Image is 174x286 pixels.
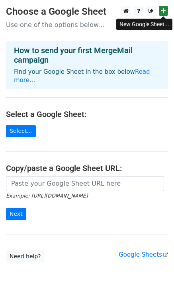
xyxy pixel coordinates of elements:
a: Read more... [14,68,150,84]
h4: How to send your first MergeMail campaign [14,46,160,65]
a: Need help? [6,250,45,263]
input: Paste your Google Sheet URL here [6,176,164,191]
p: Use one of the options below... [6,21,168,29]
input: Next [6,208,26,220]
small: Example: [URL][DOMAIN_NAME] [6,193,88,199]
h4: Select a Google Sheet: [6,109,168,119]
h4: Copy/paste a Google Sheet URL: [6,163,168,173]
a: Select... [6,125,36,137]
a: Google Sheets [119,251,168,258]
h3: Choose a Google Sheet [6,6,168,17]
iframe: Chat Widget [134,248,174,286]
p: Find your Google Sheet in the box below [14,68,160,84]
div: New Google Sheet... [116,19,172,30]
